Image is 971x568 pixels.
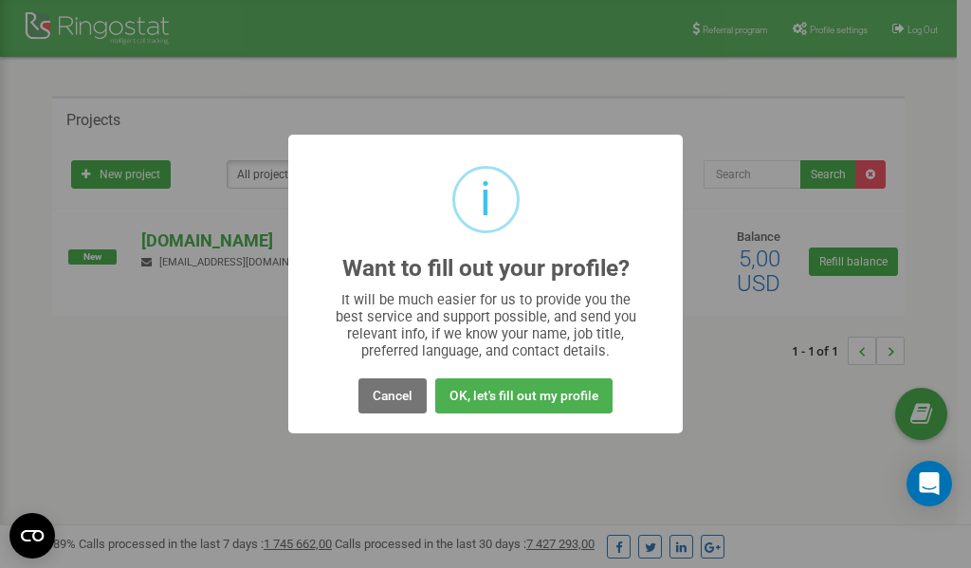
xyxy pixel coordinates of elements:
div: i [480,169,491,230]
button: Open CMP widget [9,513,55,559]
button: OK, let's fill out my profile [435,378,613,413]
h2: Want to fill out your profile? [342,256,630,282]
button: Cancel [358,378,427,413]
div: Open Intercom Messenger [907,461,952,506]
div: It will be much easier for us to provide you the best service and support possible, and send you ... [326,291,646,359]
